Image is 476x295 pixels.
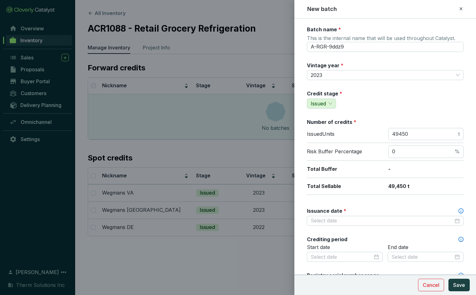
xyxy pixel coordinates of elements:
[391,254,453,261] input: Select date
[307,236,347,243] label: Crediting period
[388,183,463,190] p: 49,450 t
[307,62,344,69] label: Vintage year
[307,119,356,125] label: Number of credits
[455,148,460,155] span: %
[307,5,337,13] h2: New batch
[307,166,382,173] p: Total Buffer
[307,272,379,279] label: Registry serial number range
[307,244,383,251] p: Start date
[307,148,382,155] p: Risk Buffer Percentage
[448,279,470,291] button: Save
[307,90,342,97] label: Credit stage
[311,100,326,107] span: Issued
[307,207,346,214] label: Issuance date
[311,70,460,80] span: 2023
[307,131,382,138] p: Issued Units
[423,281,439,289] span: Cancel
[458,131,460,138] span: t
[311,254,373,261] input: Select date
[418,279,444,291] button: Cancel
[311,217,453,224] input: Select date
[307,26,341,33] label: Batch name
[388,166,463,173] p: -
[307,183,382,190] p: Total Sellable
[307,35,455,43] span: This is the internal name that will be used throughout Catalyst.
[388,244,463,251] p: End date
[453,281,465,289] span: Save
